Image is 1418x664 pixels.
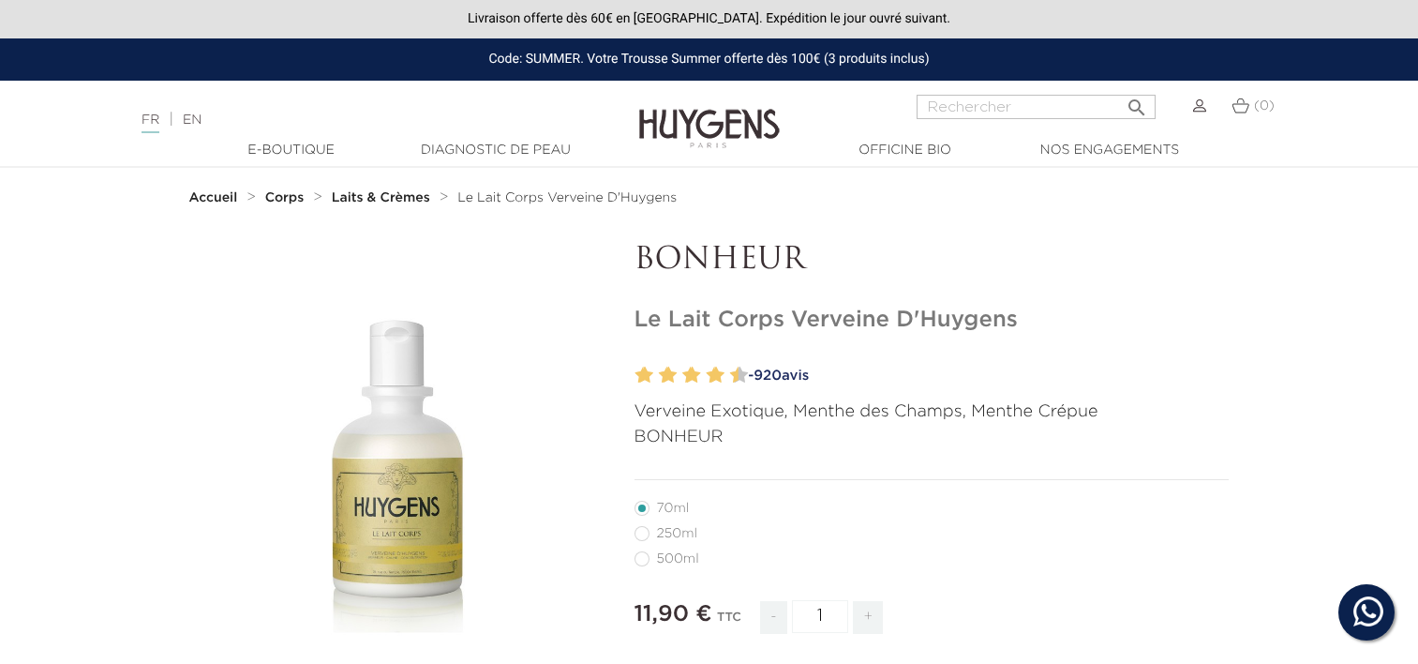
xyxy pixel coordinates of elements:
[734,362,748,389] label: 10
[265,191,305,204] strong: Corps
[1016,141,1203,160] a: Nos engagements
[634,526,720,541] label: 250ml
[183,113,202,127] a: EN
[760,601,786,634] span: -
[189,190,242,205] a: Accueil
[812,141,999,160] a: Officine Bio
[634,243,1230,279] p: BONHEUR
[754,369,782,383] span: 920
[132,109,576,131] div: |
[663,362,677,389] label: 4
[457,190,677,205] a: Le Lait Corps Verveine D'Huygens
[717,597,741,648] div: TTC
[702,362,709,389] label: 7
[1126,91,1148,113] i: 
[198,141,385,160] a: E-Boutique
[332,191,430,204] strong: Laits & Crèmes
[853,601,883,634] span: +
[189,191,238,204] strong: Accueil
[679,362,685,389] label: 5
[687,362,701,389] label: 6
[655,362,662,389] label: 3
[1120,89,1154,114] button: 
[634,400,1230,425] p: Verveine Exotique, Menthe des Champs, Menthe Crépue
[634,603,712,626] span: 11,90 €
[634,425,1230,450] p: BONHEUR
[639,79,780,151] img: Huygens
[917,95,1156,119] input: Rechercher
[726,362,733,389] label: 9
[457,191,677,204] span: Le Lait Corps Verveine D'Huygens
[402,141,590,160] a: Diagnostic de peau
[634,551,722,566] label: 500ml
[639,362,653,389] label: 2
[634,501,712,516] label: 70ml
[792,600,848,633] input: Quantité
[142,113,159,133] a: FR
[265,190,308,205] a: Corps
[710,362,724,389] label: 8
[634,307,1230,334] h1: Le Lait Corps Verveine D'Huygens
[1254,99,1275,113] span: (0)
[632,362,638,389] label: 1
[742,362,1230,390] a: -920avis
[332,190,435,205] a: Laits & Crèmes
